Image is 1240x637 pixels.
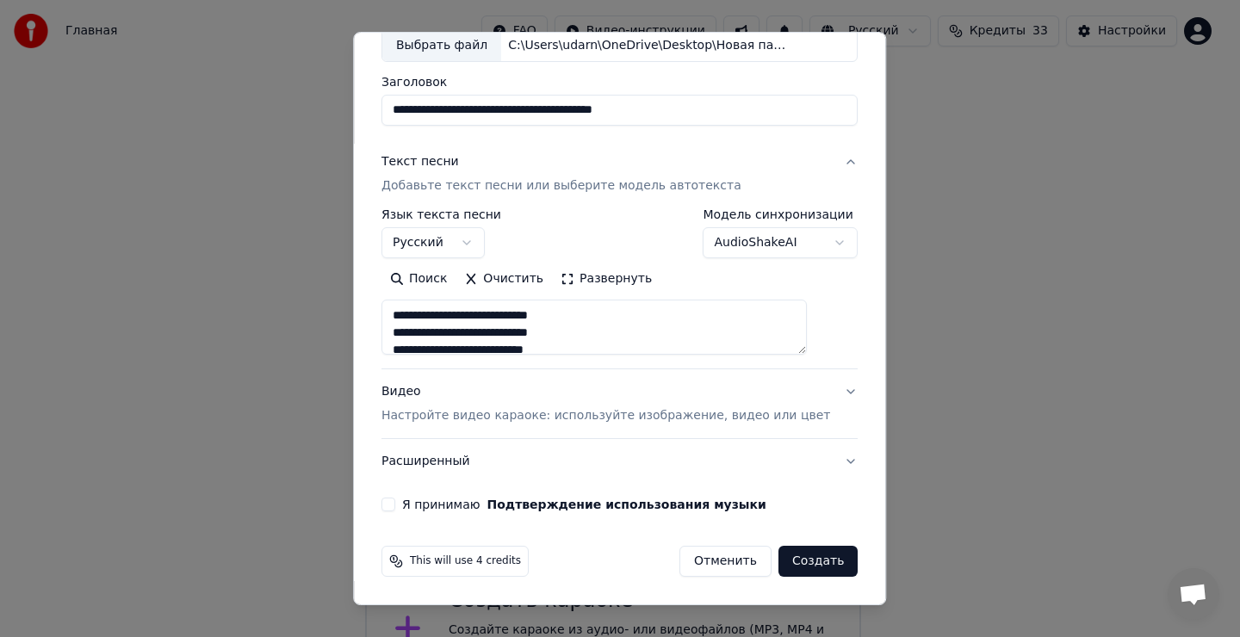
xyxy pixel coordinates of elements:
label: Я принимаю [402,498,766,510]
p: Добавьте текст песни или выберите модель автотекста [381,177,741,195]
button: Отменить [679,546,772,577]
div: Текст песниДобавьте текст песни или выберите модель автотекста [381,208,858,368]
label: Модель синхронизации [704,208,859,220]
button: Развернуть [552,265,660,293]
label: Язык текста песни [381,208,501,220]
label: Заголовок [381,76,858,88]
button: Я принимаю [487,498,766,510]
span: This will use 4 credits [410,554,521,568]
p: Настройте видео караоке: используйте изображение, видео или цвет [381,407,830,424]
div: Текст песни [381,153,459,170]
div: Выбрать файл [382,30,501,61]
button: Очистить [456,265,553,293]
button: Расширенный [381,439,858,484]
button: Текст песниДобавьте текст песни или выберите модель автотекста [381,139,858,208]
button: Поиск [381,265,456,293]
div: Видео [381,383,830,424]
button: Создать [778,546,858,577]
div: C:\Users\udarn\OneDrive\Desktop\Новая папка (4)\Ты моя жизнь. Автор. [PERSON_NAME].mp4 [501,37,794,54]
button: ВидеоНастройте видео караоке: используйте изображение, видео или цвет [381,369,858,438]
